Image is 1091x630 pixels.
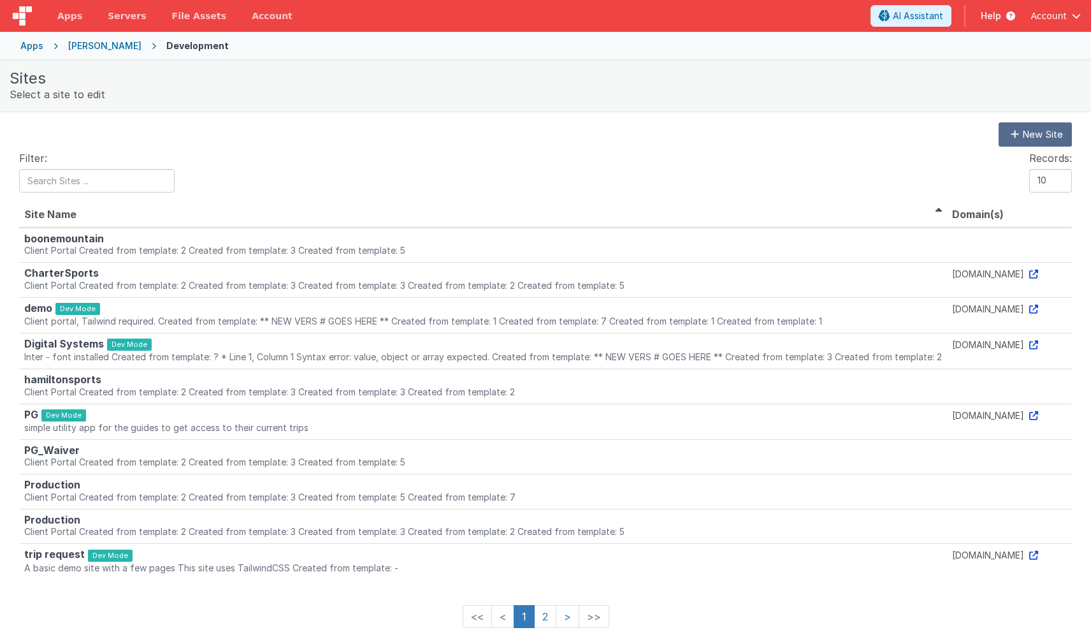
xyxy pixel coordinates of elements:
[24,279,942,292] p: Client Portal Created from template: 2 Created from template: 3 Created from template: 3 Created ...
[166,40,229,52] div: Development
[1030,10,1067,22] span: Account
[24,444,80,457] strong: PG_Waiver
[24,525,942,538] p: Client Portal Created from template: 2 Created from template: 3 Created from template: 3 Created ...
[24,491,942,504] p: Client Portal Created from template: 2 Created from template: 3 Created from template: 5 Created ...
[108,10,146,22] span: Servers
[579,605,609,629] a: >>
[57,10,82,22] span: Apps
[534,605,556,629] a: 2
[24,456,942,469] p: Client Portal Created from template: 2 Created from template: 3 Created from template: 5
[24,267,99,279] strong: CharterSports
[68,40,141,52] div: [PERSON_NAME]
[952,208,1004,221] span: Domain(s)
[24,562,942,575] p: A basic demo site with a few pages This site uses TailwindCSS Created from template: -
[24,244,942,257] p: Client Portal Created from template: 2 Created from template: 3 Created from template: 5
[10,87,1081,102] div: Select a site to edit
[952,339,1067,351] p: [DOMAIN_NAME]
[107,339,152,351] span: Dev Mode
[24,548,85,560] strong: trip request
[871,5,951,27] button: AI Assistant
[952,549,1067,562] p: [DOMAIN_NAME]
[556,605,579,629] a: >
[19,150,47,166] label: Filter:
[952,268,1067,281] p: [DOMAIN_NAME]
[952,409,1067,422] p: [DOMAIN_NAME]
[24,315,942,328] p: Client portal, Tailwind required. Created from template: ** NEW VERS # GOES HERE ** Created from ...
[24,337,104,350] strong: Digital Systems
[1030,10,1081,22] button: Account
[24,208,76,221] span: Site Name
[20,40,43,52] div: Apps
[24,373,101,386] strong: hamiltonsports
[24,386,942,399] p: Client Portal Created from template: 2 Created from template: 3 Created from template: 3 Created ...
[1029,150,1072,166] label: Records:
[981,10,1001,22] span: Help
[24,351,942,363] p: Inter - font installed Created from template: ? * Line 1, Column 1 Syntax error: value, object or...
[172,10,227,22] span: File Assets
[463,605,492,629] a: <<
[24,421,942,434] p: simple utility app for the guides to get access to their current trips
[41,409,86,421] span: Dev Mode
[491,605,514,629] a: <
[893,10,943,22] span: AI Assistant
[55,303,100,315] span: Dev Mode
[88,550,133,562] span: Dev Mode
[24,232,104,245] strong: boonemountain
[999,122,1072,146] button: New Site
[24,302,52,314] strong: demo
[514,605,535,629] a: 1
[24,408,38,421] strong: PG
[10,70,1081,87] h1: Sites
[24,478,80,491] strong: Production
[24,513,80,526] strong: Production
[19,169,175,193] input: Search Sites ...
[952,303,1067,316] p: [DOMAIN_NAME]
